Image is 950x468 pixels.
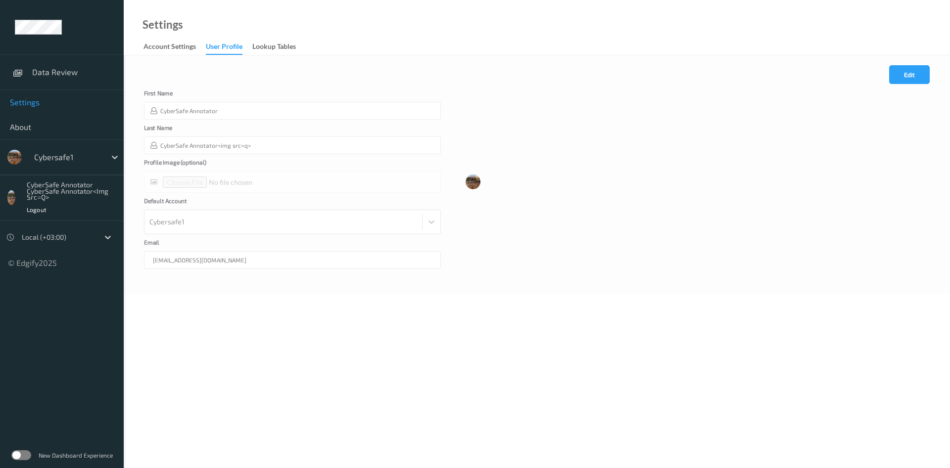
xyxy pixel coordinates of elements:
[144,125,243,136] label: Last Name
[206,40,252,55] a: User Profile
[144,239,243,251] label: Email
[144,90,243,102] label: First Name
[144,159,243,171] label: Profile Image (optional)
[144,198,243,210] label: Default Account
[143,42,196,54] div: Account Settings
[143,40,206,54] a: Account Settings
[252,40,306,54] a: Lookup Tables
[142,20,183,30] a: Settings
[206,42,242,55] div: User Profile
[889,65,930,84] button: Edit
[252,42,296,54] div: Lookup Tables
